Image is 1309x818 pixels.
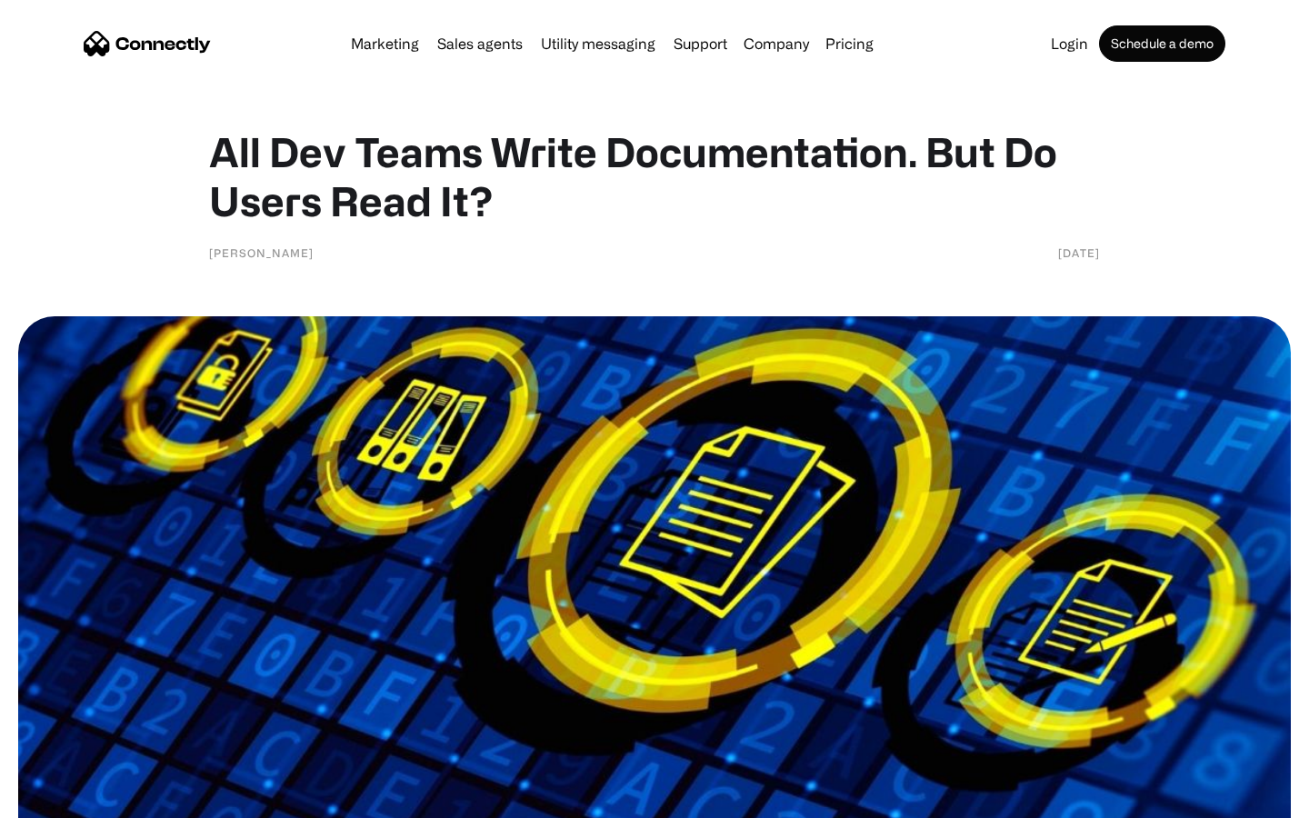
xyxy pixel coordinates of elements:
[1044,36,1095,51] a: Login
[666,36,734,51] a: Support
[430,36,530,51] a: Sales agents
[18,786,109,812] aside: Language selected: English
[36,786,109,812] ul: Language list
[344,36,426,51] a: Marketing
[209,244,314,262] div: [PERSON_NAME]
[209,127,1100,225] h1: All Dev Teams Write Documentation. But Do Users Read It?
[1099,25,1225,62] a: Schedule a demo
[1058,244,1100,262] div: [DATE]
[534,36,663,51] a: Utility messaging
[744,31,809,56] div: Company
[818,36,881,51] a: Pricing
